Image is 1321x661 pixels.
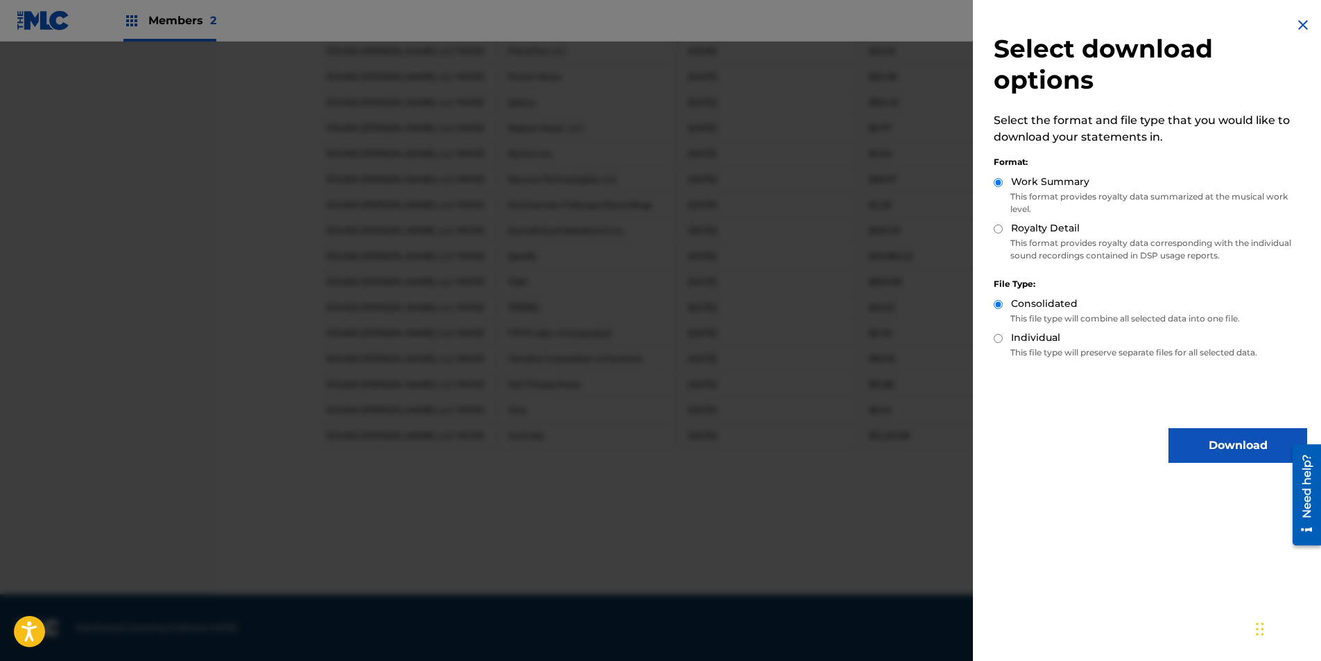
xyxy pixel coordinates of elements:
[994,237,1307,262] p: This format provides royalty data corresponding with the individual sound recordings contained in...
[1256,608,1264,650] div: Drag
[1011,330,1060,345] label: Individual
[994,346,1307,359] p: This file type will preserve separate files for all selected data.
[994,312,1307,325] p: This file type will combine all selected data into one file.
[1282,439,1321,551] iframe: Resource Center
[1011,297,1078,311] label: Consolidated
[123,12,140,29] img: Top Rightsholders
[1168,428,1307,463] button: Download
[17,10,70,30] img: MLC Logo
[210,14,216,27] span: 2
[1011,221,1080,236] label: Royalty Detail
[994,278,1307,290] div: File Type:
[148,12,216,28] span: Members
[1011,175,1089,189] label: Work Summary
[994,33,1307,96] h2: Select download options
[994,112,1307,146] p: Select the format and file type that you would like to download your statements in.
[994,156,1307,168] div: Format:
[1252,594,1321,661] iframe: Chat Widget
[994,191,1307,215] p: This format provides royalty data summarized at the musical work level.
